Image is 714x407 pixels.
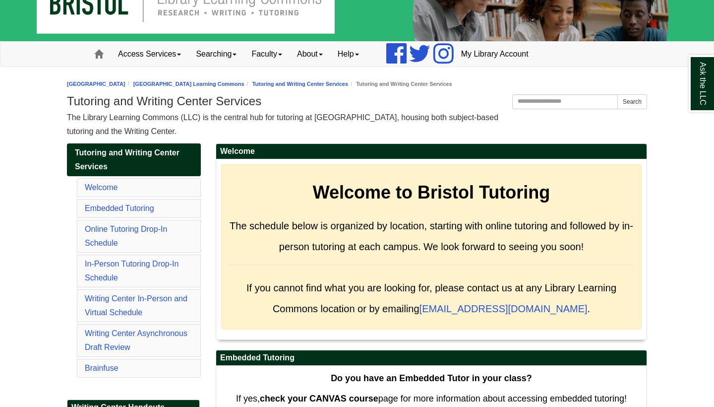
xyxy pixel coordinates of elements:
[188,42,244,67] a: Searching
[133,81,244,87] a: [GEOGRAPHIC_DATA] Learning Commons
[85,294,187,317] a: Writing Center In-Person and Virtual Schedule
[290,42,330,67] a: About
[216,350,647,366] h2: Embedded Tutoring
[617,94,647,109] button: Search
[230,220,633,252] span: The schedule below is organized by location, starting with online tutoring and followed by in-per...
[75,148,179,171] span: Tutoring and Writing Center Services
[236,394,627,404] span: If yes, page for more information about accessing embedded tutoring!
[85,183,118,192] a: Welcome
[260,394,378,404] strong: check your CANVAS course
[67,143,201,176] a: Tutoring and Writing Center Services
[313,182,550,203] strong: Welcome to Bristol Tutoring
[85,260,178,282] a: In-Person Tutoring Drop-In Schedule
[85,225,167,247] a: Online Tutoring Drop-In Schedule
[419,303,588,314] a: [EMAIL_ADDRESS][DOMAIN_NAME]
[454,42,536,67] a: My Library Account
[252,81,348,87] a: Tutoring and Writing Center Services
[85,364,119,372] a: Brainfuse
[111,42,188,67] a: Access Services
[331,373,532,383] strong: Do you have an Embedded Tutor in your class?
[85,204,154,212] a: Embedded Tutoring
[348,79,452,89] li: Tutoring and Writing Center Services
[85,329,187,351] a: Writing Center Asynchronous Draft Review
[244,42,290,67] a: Faculty
[67,81,125,87] a: [GEOGRAPHIC_DATA]
[330,42,366,67] a: Help
[246,282,616,314] span: If you cannot find what you are looking for, please contact us at any Library Learning Commons lo...
[216,144,647,159] h2: Welcome
[67,94,647,108] h1: Tutoring and Writing Center Services
[67,113,498,136] span: The Library Learning Commons (LLC) is the central hub for tutoring at [GEOGRAPHIC_DATA], housing ...
[67,79,647,89] nav: breadcrumb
